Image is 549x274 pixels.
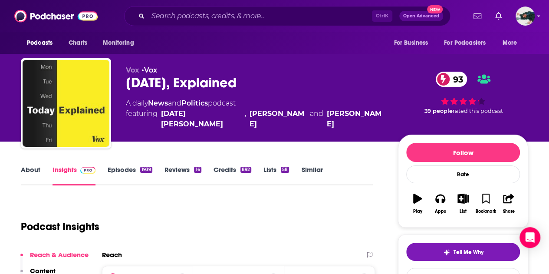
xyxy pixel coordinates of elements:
[388,35,439,51] button: open menu
[21,220,99,233] h1: Podcast Insights
[496,35,528,51] button: open menu
[21,165,40,185] a: About
[406,188,429,219] button: Play
[503,37,517,49] span: More
[103,37,134,49] span: Monitoring
[503,209,514,214] div: Share
[281,167,289,173] div: 58
[435,209,446,214] div: Apps
[164,165,201,185] a: Reviews16
[63,35,92,51] a: Charts
[413,209,422,214] div: Play
[263,165,289,185] a: Lists58
[460,209,467,214] div: List
[20,251,89,267] button: Reach & Audience
[427,5,443,13] span: New
[452,188,474,219] button: List
[126,66,139,74] span: Vox
[148,99,168,107] a: News
[497,188,520,219] button: Share
[443,249,450,256] img: tell me why sparkle
[14,8,98,24] img: Podchaser - Follow, Share and Rate Podcasts
[148,9,372,23] input: Search podcasts, credits, & more...
[406,143,520,162] button: Follow
[424,108,453,114] span: 39 people
[240,167,251,173] div: 892
[30,251,89,259] p: Reach & Audience
[398,66,528,120] div: 93 39 peoplerated this podcast
[470,9,485,23] a: Show notifications dropdown
[436,72,467,87] a: 93
[181,99,208,107] a: Politics
[516,7,535,26] button: Show profile menu
[144,66,157,74] a: Vox
[102,251,122,259] h2: Reach
[516,7,535,26] img: User Profile
[126,109,384,129] span: featuring
[454,249,483,256] span: Tell Me Why
[301,165,322,185] a: Similar
[124,6,450,26] div: Search podcasts, credits, & more...
[244,109,246,129] span: ,
[141,66,157,74] span: •
[80,167,95,174] img: Podchaser Pro
[69,37,87,49] span: Charts
[23,60,109,147] img: Today, Explained
[444,72,467,87] span: 93
[406,165,520,183] div: Rate
[492,9,505,23] a: Show notifications dropdown
[126,98,384,129] div: A daily podcast
[161,109,241,129] a: Noel King
[394,37,428,49] span: For Business
[406,243,520,261] button: tell me why sparkleTell Me Why
[453,108,503,114] span: rated this podcast
[399,11,443,21] button: Open AdvancedNew
[429,188,451,219] button: Apps
[327,109,384,129] div: [PERSON_NAME]
[140,167,152,173] div: 1939
[194,167,201,173] div: 16
[108,165,152,185] a: Episodes1939
[438,35,498,51] button: open menu
[27,37,53,49] span: Podcasts
[214,165,251,185] a: Credits892
[168,99,181,107] span: and
[97,35,145,51] button: open menu
[519,227,540,248] div: Open Intercom Messenger
[310,109,323,129] span: and
[444,37,486,49] span: For Podcasters
[476,209,496,214] div: Bookmark
[249,109,306,129] a: Sean Rameswaram
[403,14,439,18] span: Open Advanced
[53,165,95,185] a: InsightsPodchaser Pro
[372,10,392,22] span: Ctrl K
[474,188,497,219] button: Bookmark
[21,35,64,51] button: open menu
[516,7,535,26] span: Logged in as fsg.publicity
